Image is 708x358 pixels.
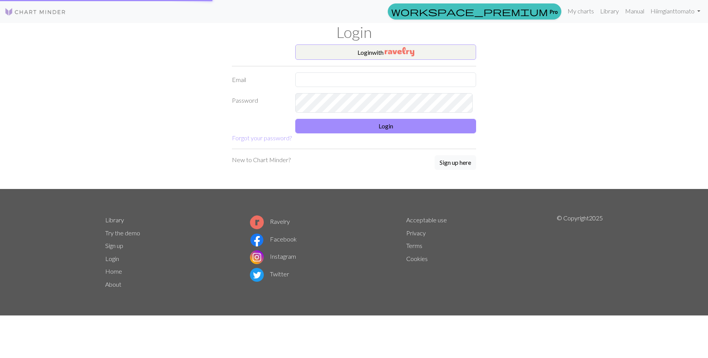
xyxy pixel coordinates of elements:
a: Sign up here [435,155,476,171]
a: Try the demo [105,229,140,236]
a: Library [597,3,622,19]
img: Logo [5,7,66,16]
p: © Copyright 2025 [557,213,603,291]
a: About [105,281,121,288]
label: Password [227,93,291,113]
label: Email [227,72,291,87]
a: Login [105,255,119,262]
a: Acceptable use [406,216,447,223]
button: Loginwith [295,44,476,60]
a: Hiimgianttomato [647,3,703,19]
h1: Login [101,23,607,41]
a: Twitter [250,270,289,278]
a: Facebook [250,235,297,243]
button: Login [295,119,476,133]
a: Instagram [250,253,296,260]
iframe: chat widget [676,327,700,350]
a: Forgot your password? [232,134,292,141]
span: workspace_premium [391,6,548,17]
img: Ravelry [385,47,414,56]
a: Library [105,216,124,223]
img: Twitter logo [250,268,264,282]
a: Cookies [406,255,428,262]
a: Sign up [105,242,123,249]
img: Instagram logo [250,250,264,264]
img: Ravelry logo [250,215,264,229]
img: Facebook logo [250,233,264,247]
a: My charts [564,3,597,19]
a: Privacy [406,229,426,236]
a: Terms [406,242,422,249]
a: Pro [388,3,561,20]
a: Home [105,268,122,275]
a: Manual [622,3,647,19]
a: Ravelry [250,218,290,225]
button: Sign up here [435,155,476,170]
p: New to Chart Minder? [232,155,291,164]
